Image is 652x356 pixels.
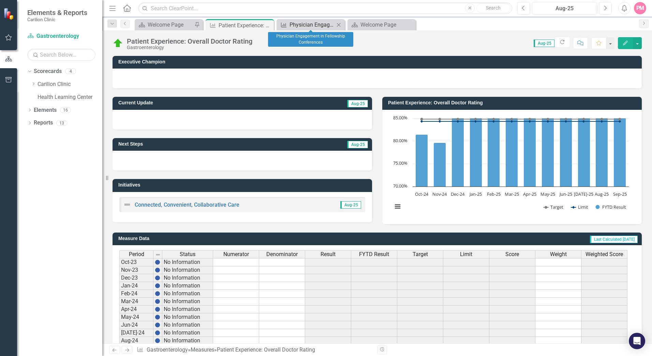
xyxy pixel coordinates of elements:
[523,191,536,197] text: Apr-25
[3,8,15,19] img: ClearPoint Strategy
[129,251,144,257] span: Period
[565,118,567,120] path: Jun-25, 84.82. Target.
[162,266,213,274] td: No Information
[217,346,315,353] div: Patient Experience: Overall Doctor Rating
[349,20,414,29] a: Welcome Page
[547,118,549,120] path: May-25, 84.82. Target.
[119,321,153,329] td: Jun-24
[460,251,472,257] span: Limit
[420,118,423,120] path: Oct-24, 84.82. Target.
[634,2,646,14] button: PM
[118,100,273,105] h3: Current Update
[223,251,249,257] span: Numerator
[127,45,252,50] div: Gastroenterology
[136,20,193,29] a: Welcome Page
[595,191,609,197] text: Aug-25
[571,204,588,210] button: Show Limit
[119,258,153,266] td: Oct-23
[180,251,195,257] span: Status
[393,183,407,189] text: 70.00%
[542,115,554,187] path: May-25, 85.65965583. FYTD Result.
[614,113,626,187] path: Sep-25, 86.06490319. FYTD Result.
[27,49,95,61] input: Search Below...
[155,299,160,304] img: BgCOk07PiH71IgAAAABJRU5ErkJggg==
[470,108,482,187] path: Jan-25, 87.24656638. FYTD Result.
[155,330,160,336] img: BgCOk07PiH71IgAAAABJRU5ErkJggg==
[155,259,160,265] img: BgCOk07PiH71IgAAAABJRU5ErkJggg==
[119,306,153,313] td: Apr-24
[137,346,372,354] div: » »
[550,251,567,257] span: Weight
[162,258,213,266] td: No Information
[147,346,188,353] a: Gastroenterology
[162,290,213,298] td: No Information
[60,107,71,113] div: 16
[534,40,554,47] span: Aug-25
[452,115,464,187] path: Dec-24, 85.77235772. FYTD Result.
[432,191,447,197] text: Nov-24
[155,283,160,288] img: BgCOk07PiH71IgAAAABJRU5ErkJggg==
[586,251,623,257] span: Weighted Score
[619,118,621,120] path: Sep-25, 84.82. Target.
[34,106,57,114] a: Elements
[34,68,62,75] a: Scorecards
[155,252,161,257] img: 8DAGhfEEPCf229AAAAAElFTkSuQmCC
[487,191,501,197] text: Feb-25
[560,115,572,187] path: Jun-25, 85.7278481. FYTD Result.
[434,143,446,187] path: Nov-24, 79.66507177. FYTD Result.
[290,20,335,29] div: Physician Engagement in Fellowship Conferences
[119,290,153,298] td: Feb-24
[469,191,482,197] text: Jan-25
[476,3,510,13] button: Search
[574,191,593,197] text: [DATE]-25
[119,282,153,290] td: Jan-24
[118,182,369,188] h3: Initiatives
[119,298,153,306] td: Mar-24
[457,118,459,120] path: Dec-24, 84.82. Target.
[191,346,214,353] a: Measures
[540,191,555,197] text: May-25
[393,137,407,144] text: 80.00%
[148,20,193,29] div: Welcome Page
[155,275,160,281] img: BgCOk07PiH71IgAAAABJRU5ErkJggg==
[629,333,645,349] div: Open Intercom Messenger
[505,251,519,257] span: Score
[359,251,389,257] span: FYTD Result
[119,313,153,321] td: May-24
[119,329,153,337] td: [DATE]-24
[155,314,160,320] img: BgCOk07PiH71IgAAAABJRU5ErkJggg==
[590,236,638,243] span: Last Calculated [DATE]
[389,115,632,217] svg: Interactive chart
[506,113,518,187] path: Mar-25, 86.08945425. FYTD Result.
[413,251,428,257] span: Target
[162,306,213,313] td: No Information
[393,202,402,211] button: View chart menu, Chart
[118,59,638,64] h3: Executive Champion
[420,118,621,120] g: Target, series 1 of 3. Line with 12 data points.
[162,274,213,282] td: No Information
[510,118,513,120] path: Mar-25, 84.82. Target.
[266,251,298,257] span: Denominator
[416,134,428,187] path: Oct-24, 81.43459916. FYTD Result.
[596,113,608,187] path: Aug-25, 86.06490319. FYTD Result.
[138,2,512,14] input: Search ClearPoint...
[123,201,131,209] img: Not Defined
[415,191,429,197] text: Oct-24
[119,274,153,282] td: Dec-23
[135,202,239,208] a: Connected, Convenient, Collaborative Care
[162,298,213,306] td: No Information
[65,69,76,74] div: 4
[27,17,87,22] small: Carilion Clinic
[113,38,123,49] img: On Target
[321,251,336,257] span: Result
[162,337,213,345] td: No Information
[492,118,495,120] path: Feb-25, 84.82. Target.
[155,338,160,343] img: BgCOk07PiH71IgAAAABJRU5ErkJggg==
[388,100,638,105] h3: Patient Experience: Overall Doctor Rating
[118,142,252,147] h3: Next Steps
[56,120,67,126] div: 13
[155,291,160,296] img: BgCOk07PiH71IgAAAABJRU5ErkJggg==
[219,21,272,30] div: Patient Experience: Overall Doctor Rating
[529,118,531,120] path: Apr-25, 84.82. Target.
